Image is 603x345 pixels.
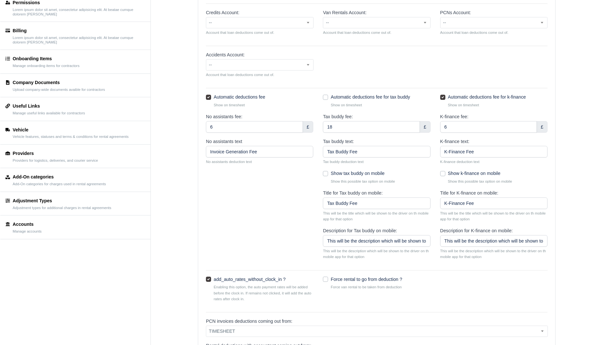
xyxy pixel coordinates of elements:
small: Account that loan deductions come out of. [440,30,548,35]
small: Account that loan deductions come out of. [323,30,430,35]
small: This will be the title which will be shown to the driver on th mobile app for that option [323,210,430,222]
small: Vehicle features, statuses and terms & conditions for rental agreements [13,135,129,139]
span: -- [206,61,313,69]
label: Tax buddy text: [323,138,354,145]
span: -- [323,17,431,28]
small: Show on timesheet [448,102,548,108]
label: Title for K-finance on mobile: [440,189,499,197]
a: Add-On categories Add-On categories for charges used in rental agreements [0,168,151,192]
span: -- [206,17,314,28]
span: TIMESHEET [206,326,548,337]
label: PCNs Account: [440,9,471,16]
small: Account that loan deductions come out of. [206,30,313,35]
label: Description for Tax buddy on mobile: [323,227,397,235]
div: Useful Links [13,102,85,110]
a: Providers Providers for logistics, deliveries, and courier service [0,145,151,168]
label: Automatic deductions fee for tax buddy [331,93,410,101]
div: Accounts [13,221,42,228]
a: Vehicle Vehicle features, statuses and terms & conditions for rental agreements [0,121,151,145]
div: Billing [13,27,145,34]
small: This will be the description which will be shown to the driver on th mobile app for that option [323,248,430,260]
div: Vehicle [13,126,129,134]
label: Show k-finance on mobile [448,170,501,177]
label: Automatic deductions fee [214,93,265,101]
a: Useful Links Manage useful links available for contractors [0,97,151,121]
div: Onboarding Items [13,55,79,62]
small: Enabling this option, the auto payment rates will be added before the clock in. If remains not cl... [214,284,313,302]
small: Manage useful links available for contractors [13,111,85,116]
span: -- [323,19,430,27]
div: £ [303,121,314,133]
small: Tax buddy deduction text [323,159,430,165]
div: Adjustment Types [13,197,111,205]
small: Account that loan deductions come out of. [206,72,313,78]
a: Accounts Manage accounts [0,216,151,239]
label: add_auto_rates_without_clock_in ? [214,276,286,283]
label: Tax buddy fee: [323,113,353,120]
small: Manage onboarding items for contractors [13,64,79,68]
label: Automatic deductions fee for k-finance [448,93,526,101]
label: Force rental to go from deduction ? [331,276,402,283]
span: -- [440,17,548,28]
small: Upload company-wide documents avaible for contractors [13,88,105,92]
label: Show tax buddy on mobile [331,170,384,177]
span: TIMESHEET [206,327,548,335]
small: Providers for logistics, deliveries, and courier service [13,158,98,163]
small: Force van rental to be taken from deduction [331,284,430,290]
span: -- [206,59,314,71]
small: K-finance deduction text [440,159,548,165]
small: Manage accounts [13,229,42,234]
div: Add-On categories [13,173,106,181]
small: Adjustment types for additional charges in rental agreements [13,206,111,210]
a: Company Documents Upload company-wide documents avaible for contractors [0,74,151,97]
label: Description for K-finance on mobile: [440,227,513,235]
label: Credits Account: [206,9,239,16]
label: Title for Tax buddy on mobile: [323,189,383,197]
div: Providers [13,150,98,157]
label: No assistants fee: [206,113,242,120]
a: Billing Lorem ipsum dolor sit amet, consectetur adipisicing elit. At beatae cumque dolorem [PERSO... [0,22,151,50]
small: This will be the title which will be shown to the driver on th mobile app for that option [440,210,548,222]
div: £ [537,121,548,133]
a: Adjustment Types Adjustment types for additional charges in rental agreements [0,192,151,216]
small: Show this possible tax option on mobile [331,178,430,184]
small: Lorem ipsum dolor sit amet, consectetur adipisicing elit. At beatae cumque dolorem [PERSON_NAME] [13,8,145,16]
label: Accidents Account: [206,51,245,59]
a: Onboarding Items Manage onboarding items for contractors [0,50,151,73]
label: No assistants text [206,138,242,145]
div: Company Documents [13,79,105,86]
small: Show on timesheet [331,102,430,108]
label: K-finance fee: [440,113,469,120]
label: K-finance text: [440,138,470,145]
small: Show this possible tax option on mobile [448,178,548,184]
iframe: Chat Widget [571,314,603,345]
span: -- [206,19,313,27]
small: Lorem ipsum dolor sit amet, consectetur adipisicing elit. At beatae cumque dolorem [PERSON_NAME] [13,36,145,44]
small: Add-On categories for charges used in rental agreements [13,182,106,187]
span: -- [441,19,548,27]
small: This will be the description which will be shown to the driver on th mobile app for that option [440,248,548,260]
label: Van Rentals Account: [323,9,366,16]
small: Show on timesheet [214,102,313,108]
div: £ [420,121,431,133]
small: No assistants deduction text [206,159,313,165]
label: PCN invoices deductions coming out from: [206,318,292,325]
